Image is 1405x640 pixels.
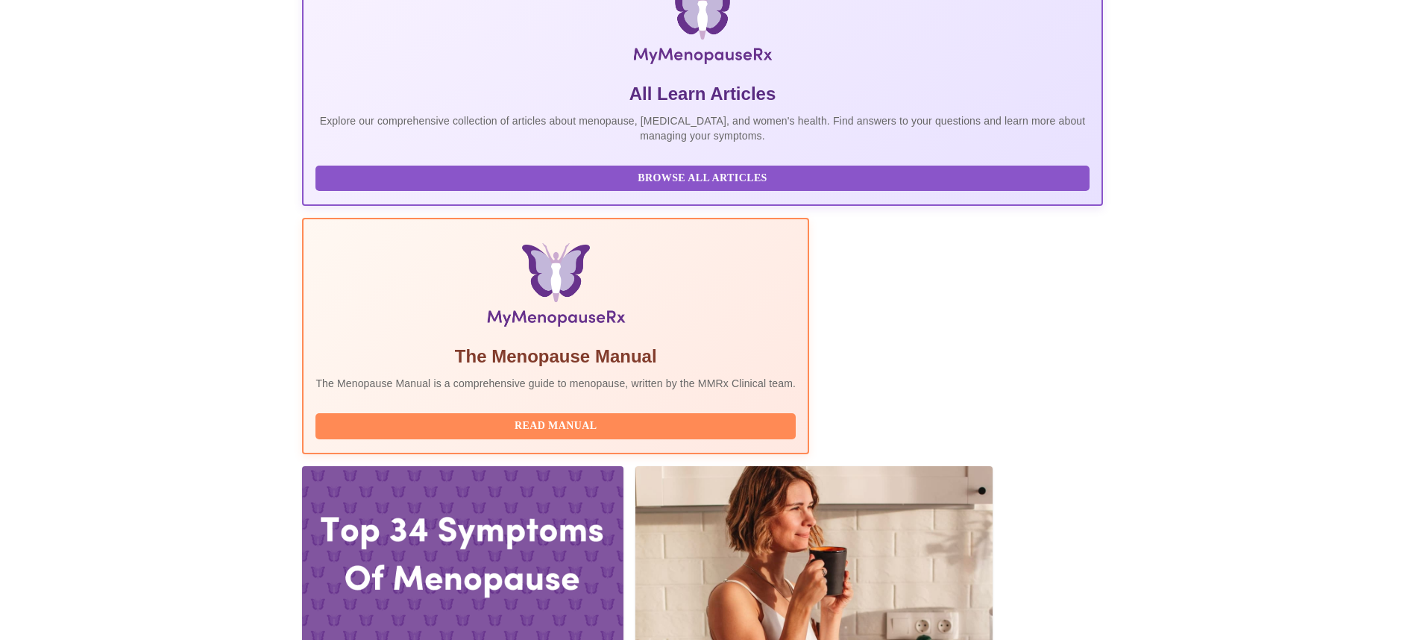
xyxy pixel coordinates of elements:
[392,243,720,333] img: Menopause Manual
[315,171,1093,183] a: Browse All Articles
[315,82,1089,106] h5: All Learn Articles
[315,166,1089,192] button: Browse All Articles
[315,345,796,368] h5: The Menopause Manual
[315,418,799,431] a: Read Manual
[315,113,1089,143] p: Explore our comprehensive collection of articles about menopause, [MEDICAL_DATA], and women's hea...
[315,413,796,439] button: Read Manual
[315,376,796,391] p: The Menopause Manual is a comprehensive guide to menopause, written by the MMRx Clinical team.
[330,169,1074,188] span: Browse All Articles
[330,417,781,436] span: Read Manual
